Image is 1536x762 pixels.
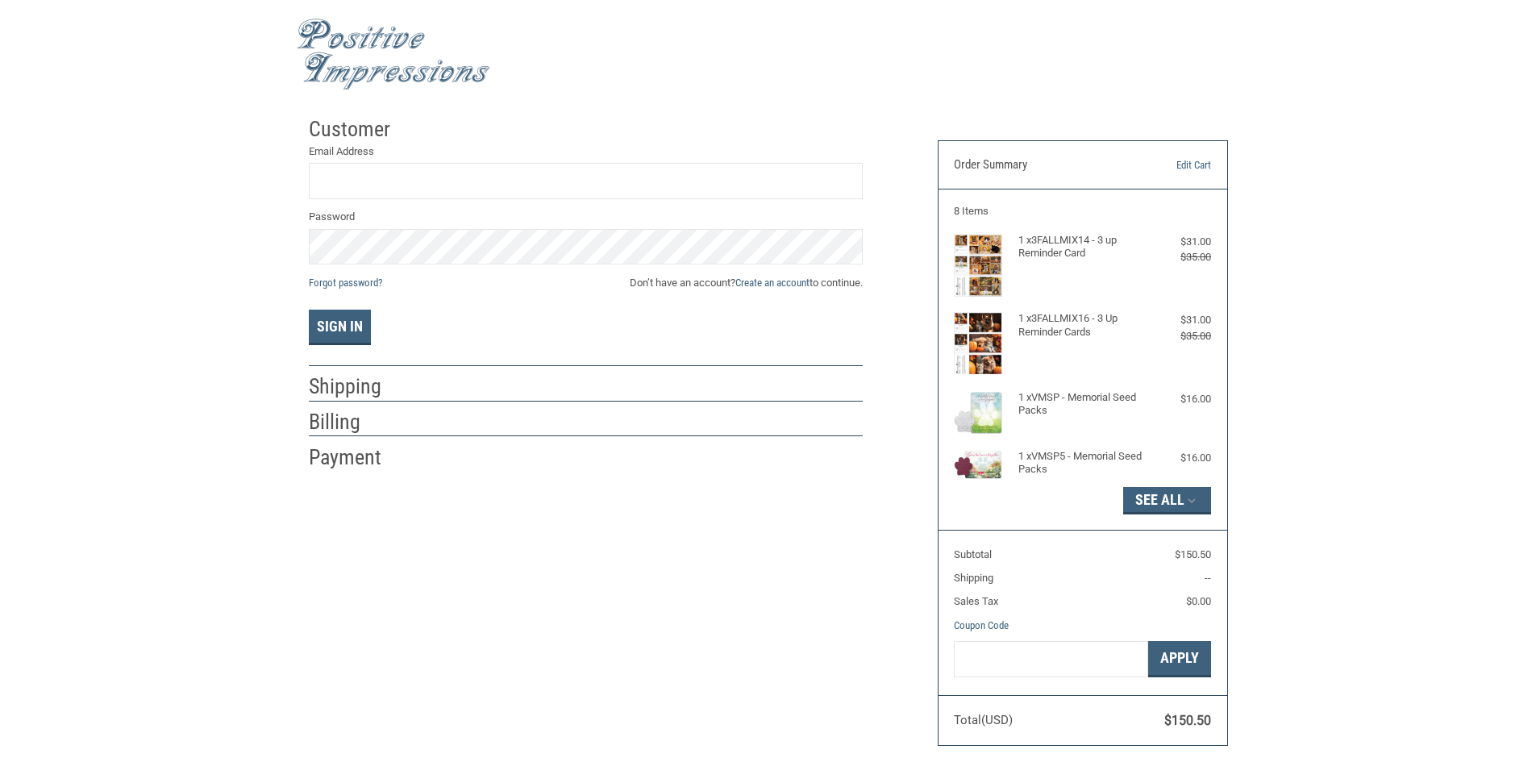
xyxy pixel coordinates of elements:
button: See All [1123,487,1211,514]
label: Email Address [309,144,863,160]
h4: 1 x VMSP - Memorial Seed Packs [1018,391,1143,418]
div: $35.00 [1147,328,1211,344]
div: $35.00 [1147,249,1211,265]
h2: Customer [309,116,403,143]
h3: 8 Items [954,205,1211,218]
label: Password [309,209,863,225]
span: $150.50 [1164,713,1211,728]
a: Create an account [735,277,810,289]
h4: 1 x 3FALLMIX16 - 3 Up Reminder Cards [1018,312,1143,339]
div: $16.00 [1147,450,1211,466]
span: -- [1205,572,1211,584]
span: Subtotal [954,548,992,560]
a: Coupon Code [954,619,1009,631]
div: $31.00 [1147,234,1211,250]
span: Total (USD) [954,713,1013,727]
span: $150.50 [1175,548,1211,560]
span: $0.00 [1186,595,1211,607]
img: Positive Impressions [297,19,490,90]
span: Shipping [954,572,993,584]
a: Edit Cart [1129,157,1211,173]
h4: 1 x 3FALLMIX14 - 3 up Reminder Card [1018,234,1143,260]
div: $31.00 [1147,312,1211,328]
input: Gift Certificate or Coupon Code [954,641,1148,677]
a: Forgot password? [309,277,382,289]
button: Sign In [309,310,371,345]
span: Sales Tax [954,595,998,607]
h4: 1 x VMSP5 - Memorial Seed Packs [1018,450,1143,477]
h3: Order Summary [954,157,1129,173]
h2: Billing [309,409,403,435]
div: $16.00 [1147,391,1211,407]
span: Don’t have an account? to continue. [630,275,863,291]
button: Apply [1148,641,1211,677]
h2: Payment [309,444,403,471]
h2: Shipping [309,373,403,400]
